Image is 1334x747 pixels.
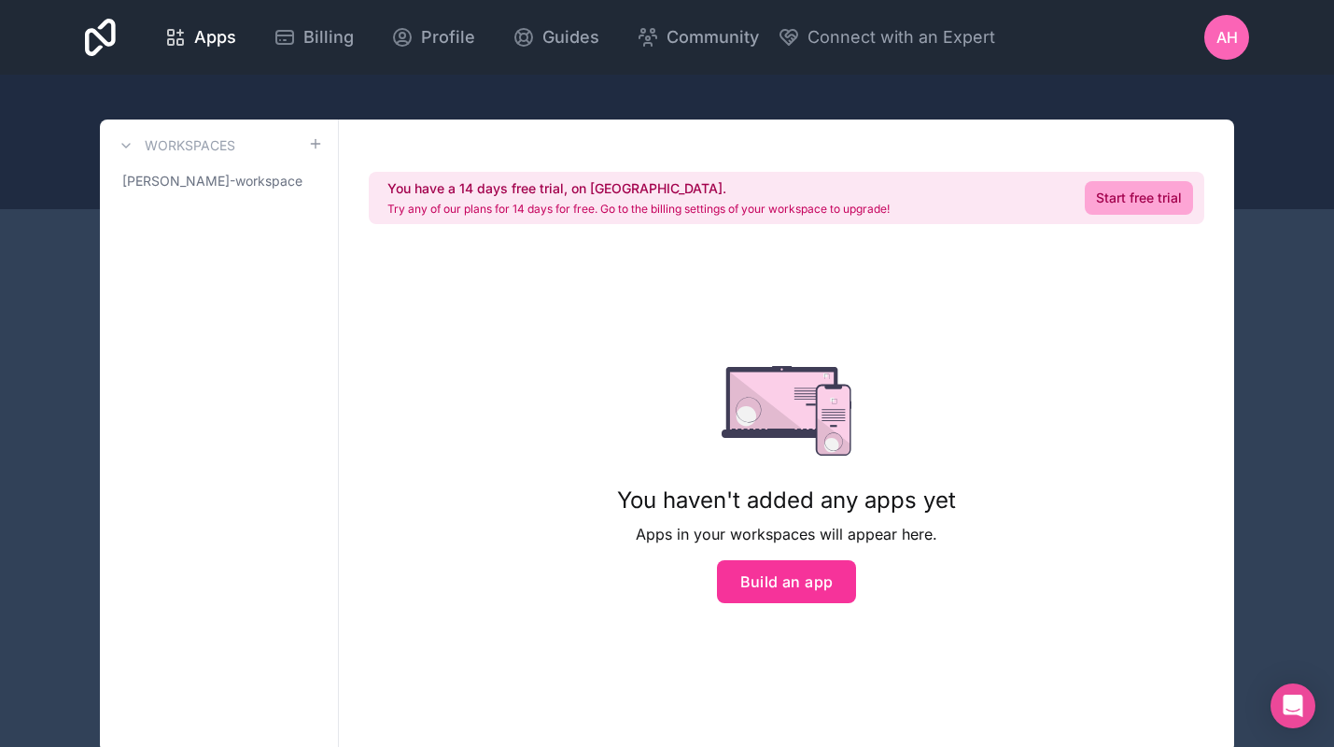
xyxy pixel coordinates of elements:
a: Billing [259,17,369,58]
button: Build an app [717,560,857,603]
img: empty state [722,366,851,456]
p: Apps in your workspaces will appear here. [617,523,956,545]
span: Community [667,24,759,50]
a: Community [622,17,774,58]
p: Try any of our plans for 14 days for free. Go to the billing settings of your workspace to upgrade! [387,202,890,217]
span: Connect with an Expert [807,24,995,50]
h1: You haven't added any apps yet [617,486,956,515]
span: Billing [303,24,354,50]
a: Apps [149,17,251,58]
a: Profile [376,17,490,58]
a: Workspaces [115,134,235,157]
span: Guides [542,24,599,50]
span: Profile [421,24,475,50]
span: [PERSON_NAME]-workspace [122,172,302,190]
div: Open Intercom Messenger [1271,684,1315,728]
span: Apps [194,24,236,50]
h3: Workspaces [145,136,235,155]
h2: You have a 14 days free trial, on [GEOGRAPHIC_DATA]. [387,179,890,198]
a: Start free trial [1085,181,1193,215]
button: Connect with an Expert [778,24,995,50]
a: [PERSON_NAME]-workspace [115,164,323,198]
a: Guides [498,17,614,58]
span: AH [1216,26,1238,49]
